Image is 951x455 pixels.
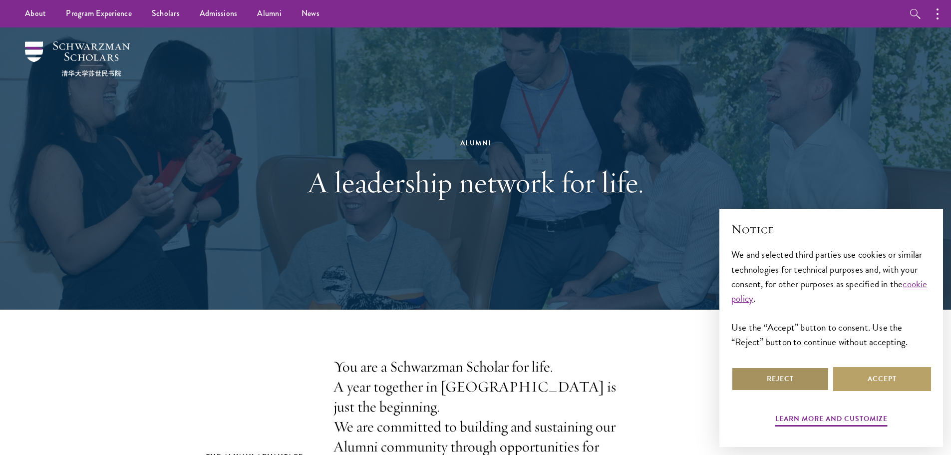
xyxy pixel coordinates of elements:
button: Learn more and customize [775,413,888,428]
a: cookie policy [731,277,928,306]
button: Reject [731,367,829,391]
div: We and selected third parties use cookies or similar technologies for technical purposes and, wit... [731,247,931,349]
h1: A leadership network for life. [304,164,648,200]
button: Accept [833,367,931,391]
div: Alumni [304,137,648,149]
img: Schwarzman Scholars [25,41,130,76]
h2: Notice [731,221,931,238]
